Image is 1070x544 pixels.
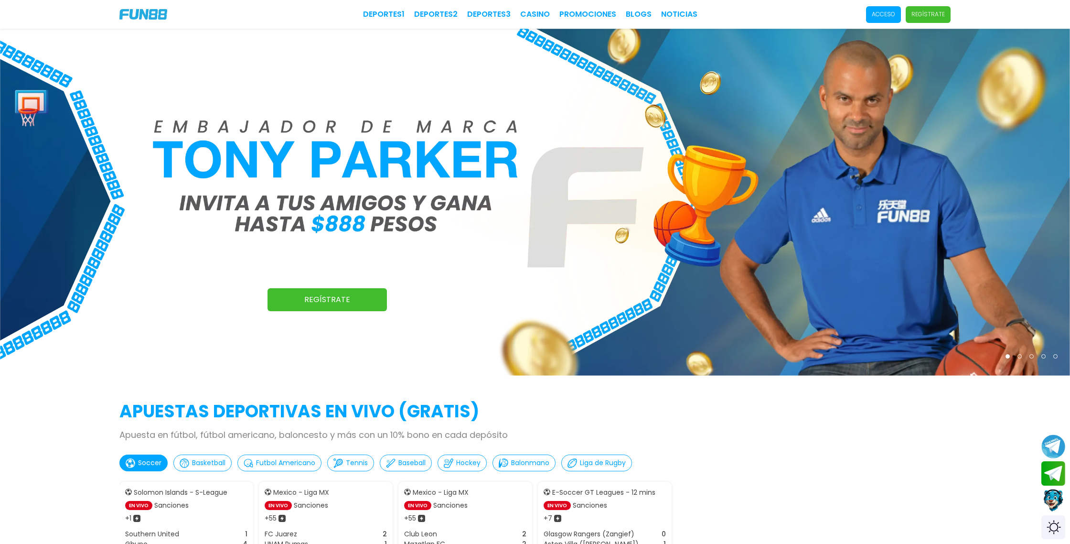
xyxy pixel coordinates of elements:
[544,501,571,510] p: EN VIVO
[911,10,945,19] p: Regístrate
[125,529,179,539] p: Southern United
[125,513,131,523] p: + 1
[414,9,458,20] a: Deportes2
[256,458,315,468] p: Futbol Americano
[467,9,511,20] a: Deportes3
[245,529,247,539] p: 1
[363,9,405,20] a: Deportes1
[404,501,431,510] p: EN VIVO
[404,513,416,523] p: + 55
[404,529,437,539] p: Club Leon
[456,458,481,468] p: Hockey
[138,458,161,468] p: Soccer
[173,455,232,471] button: Basketball
[267,288,387,311] a: Regístrate
[265,529,297,539] p: FC Juarez
[1041,488,1065,513] button: Contact customer service
[573,500,607,511] p: Sanciones
[580,458,626,468] p: Liga de Rugby
[544,513,552,523] p: + 7
[327,455,374,471] button: Tennis
[433,500,468,511] p: Sanciones
[119,399,951,424] h2: APUESTAS DEPORTIVAS EN VIVO (gratis)
[544,529,634,539] p: Glasgow Rangers (Zangief)
[626,9,652,20] a: BLOGS
[1041,461,1065,486] button: Join telegram
[559,9,616,20] a: Promociones
[273,488,329,498] p: Mexico - Liga MX
[1041,434,1065,459] button: Join telegram channel
[561,455,632,471] button: Liga de Rugby
[413,488,469,498] p: Mexico - Liga MX
[237,455,321,471] button: Futbol Americano
[119,428,951,441] p: Apuesta en fútbol, fútbol americano, baloncesto y más con un 10% bono en cada depósito
[522,529,526,539] p: 2
[398,458,426,468] p: Baseball
[119,9,167,20] img: Company Logo
[380,455,432,471] button: Baseball
[438,455,487,471] button: Hockey
[134,488,227,498] p: Solomon Islands - S-League
[492,455,556,471] button: Balonmano
[265,501,292,510] p: EN VIVO
[154,500,189,511] p: Sanciones
[552,488,655,498] p: E-Soccer GT Leagues - 12 mins
[294,500,328,511] p: Sanciones
[1041,515,1065,539] div: Switch theme
[119,455,168,471] button: Soccer
[520,9,550,20] a: CASINO
[125,501,152,510] p: EN VIVO
[265,513,277,523] p: + 55
[872,10,895,19] p: Acceso
[511,458,549,468] p: Balonmano
[662,529,666,539] p: 0
[346,458,368,468] p: Tennis
[661,9,697,20] a: NOTICIAS
[192,458,225,468] p: Basketball
[383,529,387,539] p: 2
